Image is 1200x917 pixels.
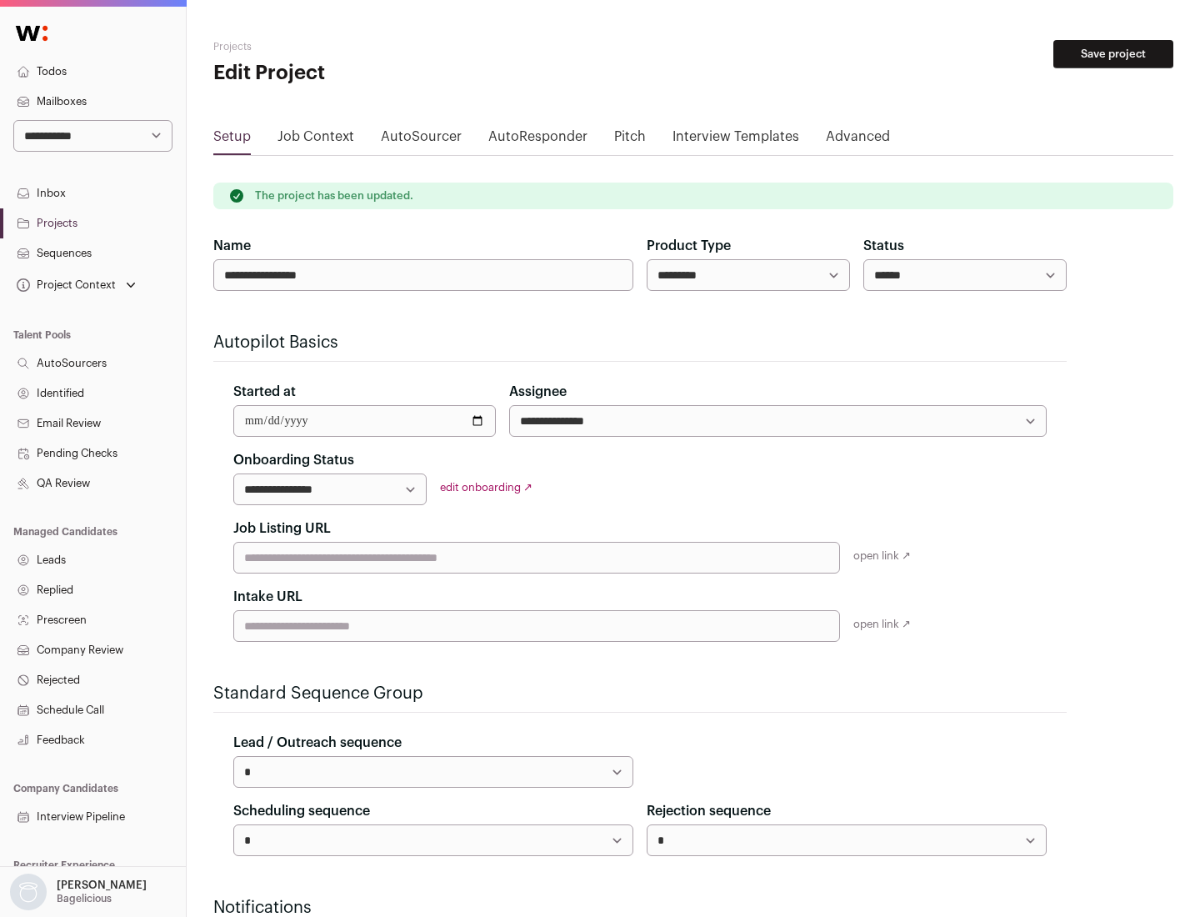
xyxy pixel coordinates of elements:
a: Interview Templates [672,127,799,153]
p: The project has been updated. [255,189,413,203]
a: edit onboarding ↗ [440,482,532,493]
div: Project Context [13,278,116,292]
h2: Standard Sequence Group [213,682,1067,705]
label: Assignee [509,382,567,402]
h1: Edit Project [213,60,533,87]
a: Job Context [277,127,354,153]
label: Rejection sequence [647,801,771,821]
a: Advanced [826,127,890,153]
a: Pitch [614,127,646,153]
p: [PERSON_NAME] [57,879,147,892]
label: Scheduling sequence [233,801,370,821]
p: Bagelicious [57,892,112,905]
label: Onboarding Status [233,450,354,470]
label: Product Type [647,236,731,256]
a: Setup [213,127,251,153]
label: Started at [233,382,296,402]
a: AutoResponder [488,127,587,153]
label: Job Listing URL [233,519,331,539]
h2: Projects [213,40,533,53]
img: nopic.png [10,874,47,910]
label: Lead / Outreach sequence [233,733,402,753]
button: Save project [1053,40,1173,68]
button: Open dropdown [13,273,139,297]
label: Status [863,236,904,256]
h2: Autopilot Basics [213,331,1067,354]
label: Intake URL [233,587,302,607]
a: AutoSourcer [381,127,462,153]
button: Open dropdown [7,874,150,910]
label: Name [213,236,251,256]
img: Wellfound [7,17,57,50]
